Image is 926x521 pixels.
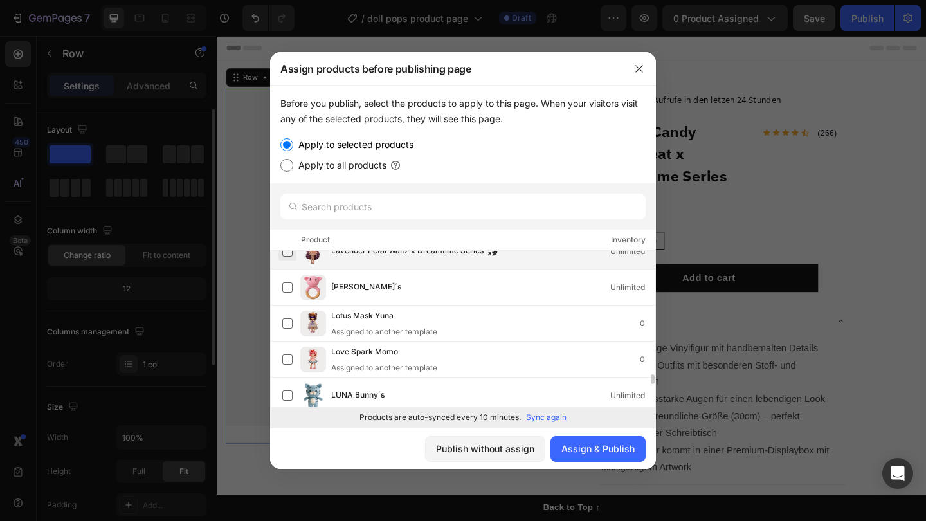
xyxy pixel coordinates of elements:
img: product-img [300,347,326,372]
span: LUNA Bunny´s [331,388,385,403]
div: Unlimited [610,389,655,402]
div: Publish without assign [436,442,534,455]
div: Back to Top ↑ [355,506,417,520]
div: 0 [640,353,655,366]
span: Love Spark Momo [331,345,398,360]
img: product-img [300,239,326,264]
div: Unlimited [610,281,655,294]
strong: Besteller! [417,62,458,78]
div: Inventory [611,233,646,246]
span: Lavender Petal Waltz x Dreamtime Series [331,244,484,259]
p: • Hochwertige Vinylfigur mit handbemalten Details • Exklusive Outfits mit besonderen Stoff- und G... [418,331,683,386]
div: Product [301,233,330,246]
div: Add to cart [506,255,564,271]
span: Lotus Mask Yuna [331,309,394,324]
img: product-img [300,311,326,336]
p: Sync again [526,412,567,423]
button: Add to cart [416,248,654,279]
label: Apply to selected products [293,137,413,152]
div: Row [26,39,47,51]
p: Quantity [417,196,761,212]
div: Assign & Publish [561,442,635,455]
div: Assigned to another template [331,362,437,374]
span: Details [419,304,452,316]
div: /> [270,86,656,428]
input: Search products [280,194,646,219]
div: Unlimited [610,245,655,258]
div: €36,00 [416,167,762,188]
div: Before you publish, select the products to apply to this page. When your visitors visit any of th... [280,96,646,127]
div: Assigned to another template [331,326,437,338]
input: quantity [435,214,468,232]
div: Open Intercom Messenger [882,458,913,489]
img: product-img [300,383,326,408]
button: Assign & Publish [550,436,646,462]
button: increment [468,214,486,232]
h1: Cotton Candy Heartbeat x Dreamtime Series [416,92,584,167]
img: product-img [300,275,326,300]
button: decrement [417,214,435,232]
div: Assign products before publishing page [270,52,622,86]
p: (266) [653,100,675,113]
span: 128 Aufrufe in den letzen 24 Stunden [417,62,613,78]
div: 0 [640,317,655,330]
p: • Ausdrucksstarke Augen für einen lebendigen Look • Sammlerfreundliche Größe (30cm) – perfekt für... [418,386,683,479]
button: Publish without assign [425,436,545,462]
span: [PERSON_NAME]´s [331,280,401,295]
label: Apply to all products [293,158,386,173]
p: Products are auto-synced every 10 minutes. [359,412,521,423]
